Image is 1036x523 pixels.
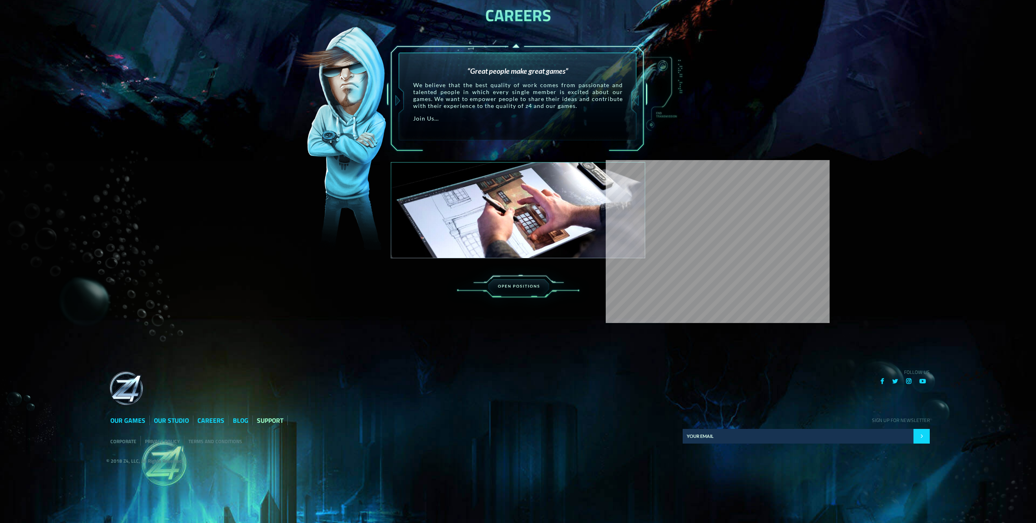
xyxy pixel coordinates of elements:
a: TERMS AND CONDITIONS [188,437,242,445]
em: “Great people make great games” [467,66,568,75]
a: SUPPORT [257,415,283,425]
strong: © 2018 Z4, LLC, All Rights Reserved. [106,457,183,465]
a: PRIVACY POLICY [145,437,180,445]
p: Join Us… [413,115,623,122]
img: fox [292,5,394,256]
a: BLOG [233,415,248,425]
p: SIGN UP FOR NEWSLETTER [683,416,930,424]
a: OUR GAMES [110,415,145,425]
a: CAREERS [197,415,224,425]
b: CAREERS [485,3,551,28]
img: palace [447,264,589,311]
p: We believe that the best quality of work comes from passionate and talented people in which every... [413,81,623,109]
img: palace [391,162,645,259]
img: grid [106,368,147,409]
a: OUR STUDIO [154,415,189,425]
p: FOLLOW US [683,368,930,376]
input: E-mail [683,429,913,444]
input: Submit [913,429,930,444]
a: CORPORATE [110,437,136,445]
